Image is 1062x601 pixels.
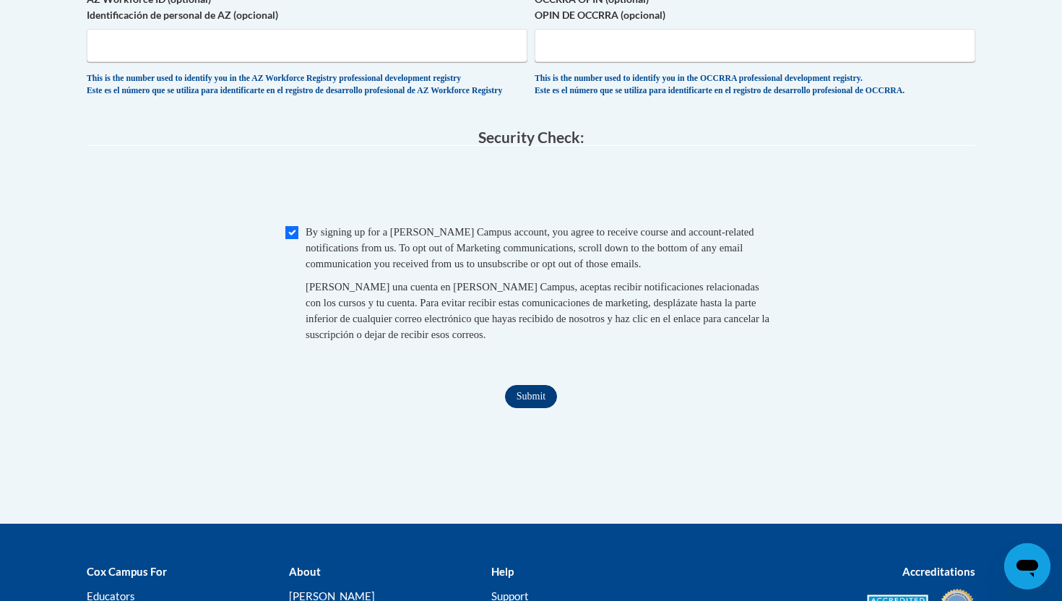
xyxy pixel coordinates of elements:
[535,73,975,97] div: This is the number used to identify you in the OCCRRA professional development registry. Este es ...
[421,160,641,217] iframe: reCAPTCHA
[306,226,754,269] span: By signing up for a [PERSON_NAME] Campus account, you agree to receive course and account-related...
[306,281,769,340] span: [PERSON_NAME] una cuenta en [PERSON_NAME] Campus, aceptas recibir notificaciones relacionadas con...
[1004,543,1050,589] iframe: Button to launch messaging window
[289,565,321,578] b: About
[478,128,584,146] span: Security Check:
[87,73,527,97] div: This is the number used to identify you in the AZ Workforce Registry professional development reg...
[491,565,514,578] b: Help
[902,565,975,578] b: Accreditations
[87,565,167,578] b: Cox Campus For
[505,385,557,408] input: Submit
